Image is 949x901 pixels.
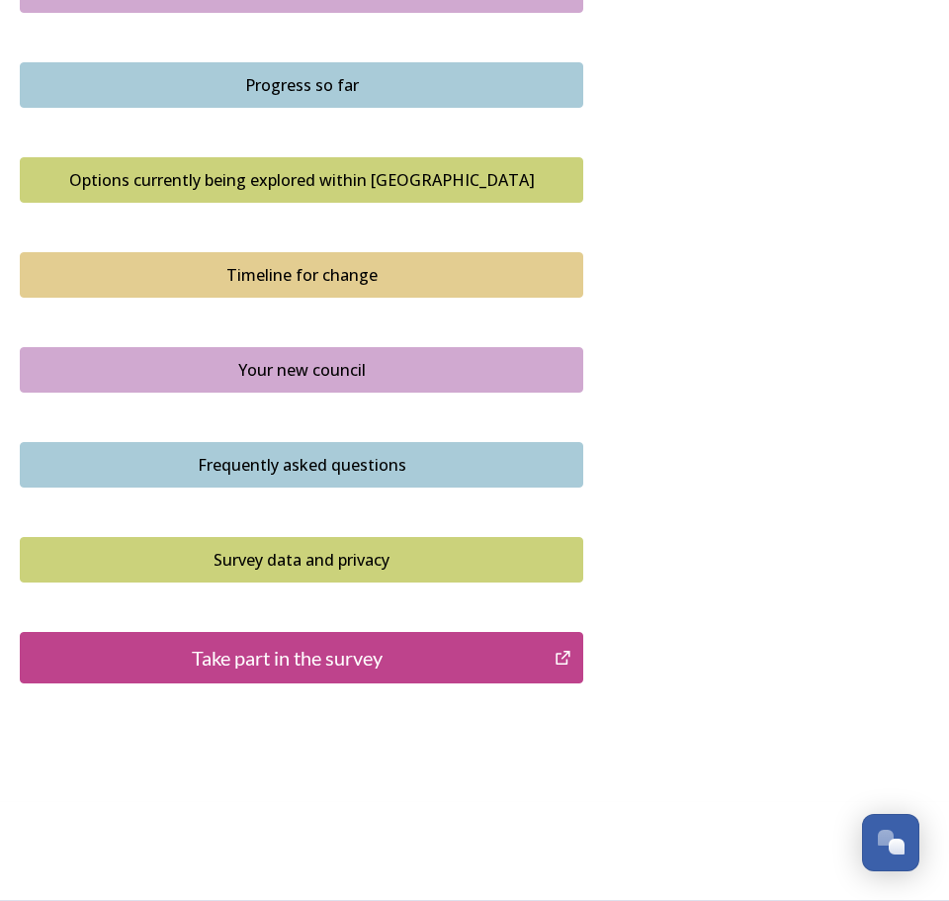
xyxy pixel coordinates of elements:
button: Your new council [20,347,583,393]
div: Take part in the survey [31,643,544,673]
button: Survey data and privacy [20,537,583,583]
div: Survey data and privacy [31,548,572,572]
div: Frequently asked questions [31,453,572,477]
button: Open Chat [862,814,919,871]
div: Timeline for change [31,263,572,287]
div: Progress so far [31,73,572,97]
div: Your new council [31,358,572,382]
button: Progress so far [20,62,583,108]
button: Timeline for change [20,252,583,298]
div: Options currently being explored within [GEOGRAPHIC_DATA] [31,168,572,192]
button: Frequently asked questions [20,442,583,488]
button: Take part in the survey [20,632,583,683]
button: Options currently being explored within West Sussex [20,157,583,203]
